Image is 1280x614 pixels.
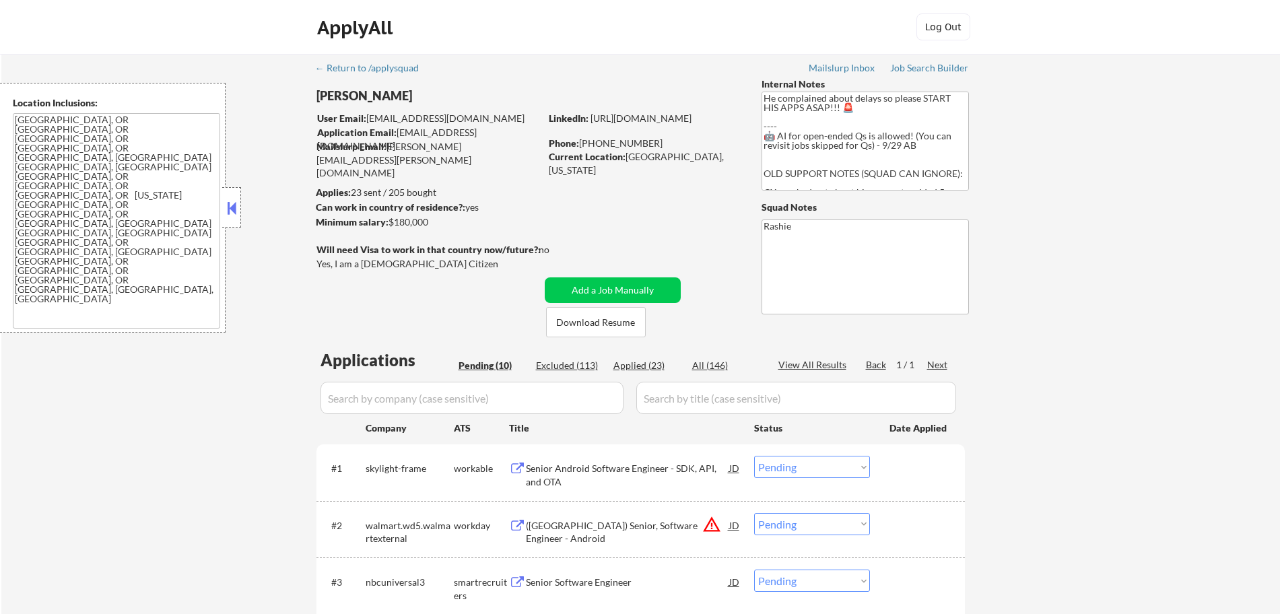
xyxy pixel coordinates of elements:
div: [PERSON_NAME][EMAIL_ADDRESS][PERSON_NAME][DOMAIN_NAME] [316,140,540,180]
strong: Minimum salary: [316,216,389,228]
button: Log Out [916,13,970,40]
a: [URL][DOMAIN_NAME] [591,112,692,124]
div: 23 sent / 205 bought [316,186,540,199]
button: warning_amber [702,515,721,534]
div: Squad Notes [762,201,969,214]
div: JD [728,456,741,480]
div: Senior Android Software Engineer - SDK, API, and OTA [526,462,729,488]
input: Search by company (case sensitive) [321,382,624,414]
strong: Phone: [549,137,579,149]
div: [EMAIL_ADDRESS][DOMAIN_NAME] [317,112,540,125]
div: Title [509,421,741,435]
strong: Application Email: [317,127,397,138]
div: JD [728,570,741,594]
div: workable [454,462,509,475]
div: ← Return to /applysquad [315,63,432,73]
div: Status [754,415,870,440]
div: Yes, I am a [DEMOGRAPHIC_DATA] Citizen [316,257,544,271]
div: [EMAIL_ADDRESS][DOMAIN_NAME] [317,126,540,152]
div: Internal Notes [762,77,969,91]
div: Back [866,358,887,372]
div: All (146) [692,359,760,372]
div: walmart.wd5.walmartexternal [366,519,454,545]
div: [GEOGRAPHIC_DATA], [US_STATE] [549,150,739,176]
div: View All Results [778,358,850,372]
div: nbcuniversal3 [366,576,454,589]
div: Pending (10) [459,359,526,372]
div: Next [927,358,949,372]
div: no [539,243,577,257]
div: ATS [454,421,509,435]
button: Download Resume [546,307,646,337]
div: Applications [321,352,454,368]
div: Mailslurp Inbox [809,63,876,73]
div: 1 / 1 [896,358,927,372]
div: Company [366,421,454,435]
div: JD [728,513,741,537]
strong: User Email: [317,112,366,124]
input: Search by title (case sensitive) [636,382,956,414]
a: Job Search Builder [890,63,969,76]
strong: Applies: [316,186,351,198]
strong: LinkedIn: [549,112,588,124]
strong: Current Location: [549,151,626,162]
div: [PHONE_NUMBER] [549,137,739,150]
div: skylight-frame [366,462,454,475]
div: Applied (23) [613,359,681,372]
button: Add a Job Manually [545,277,681,303]
div: Job Search Builder [890,63,969,73]
div: #3 [331,576,355,589]
div: smartrecruiters [454,576,509,602]
div: #2 [331,519,355,533]
div: Date Applied [889,421,949,435]
div: Senior Software Engineer [526,576,729,589]
div: $180,000 [316,215,540,229]
a: ← Return to /applysquad [315,63,432,76]
div: Excluded (113) [536,359,603,372]
a: Mailslurp Inbox [809,63,876,76]
div: #1 [331,462,355,475]
div: [PERSON_NAME] [316,88,593,104]
strong: Mailslurp Email: [316,141,386,152]
div: ([GEOGRAPHIC_DATA]) Senior, Software Engineer - Android [526,519,729,545]
div: ApplyAll [317,16,397,39]
div: yes [316,201,536,214]
strong: Can work in country of residence?: [316,201,465,213]
strong: Will need Visa to work in that country now/future?: [316,244,541,255]
div: Location Inclusions: [13,96,220,110]
div: workday [454,519,509,533]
